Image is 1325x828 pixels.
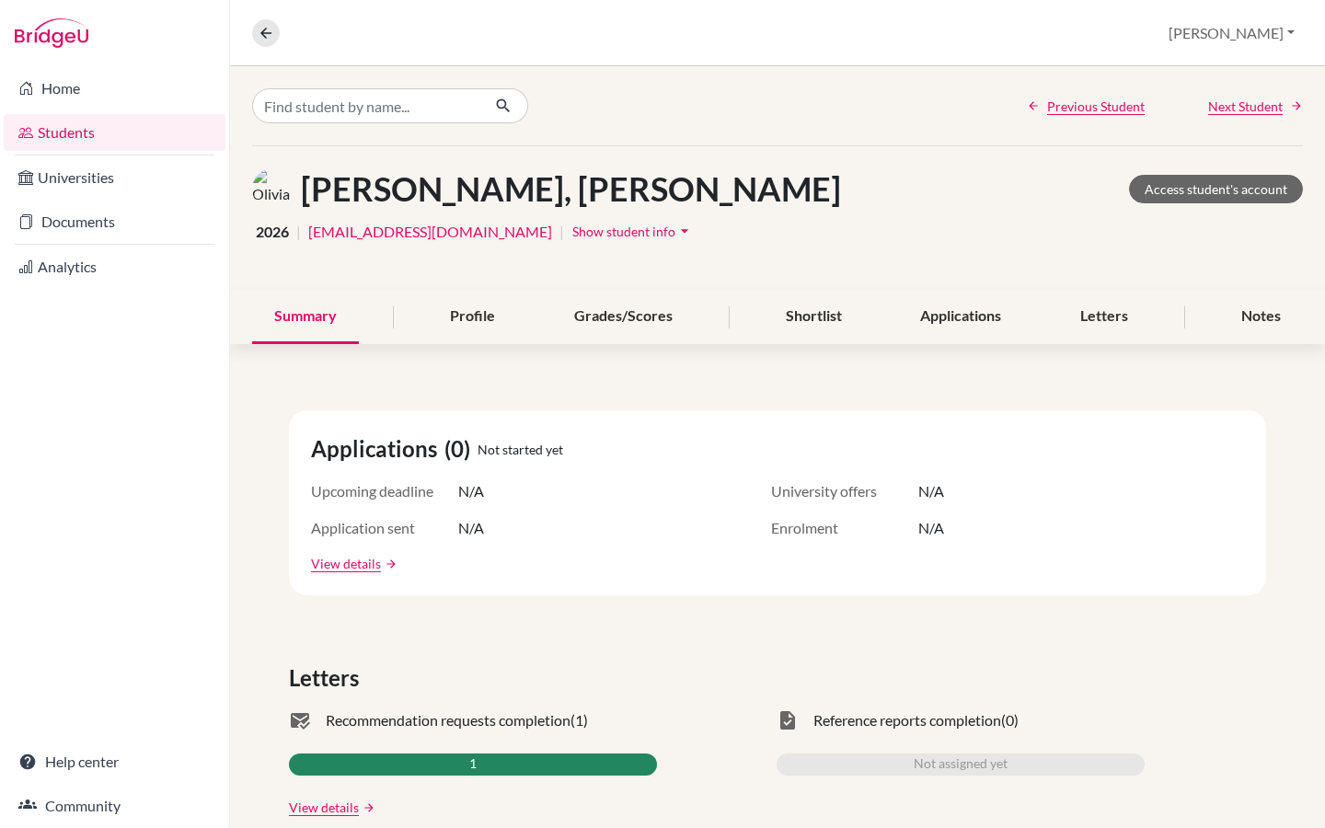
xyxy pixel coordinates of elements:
[252,290,359,344] div: Summary
[1208,97,1283,116] span: Next Student
[428,290,517,344] div: Profile
[359,801,375,814] a: arrow_forward
[1047,97,1145,116] span: Previous Student
[570,709,588,731] span: (1)
[15,18,88,48] img: Bridge-U
[252,88,480,123] input: Find student by name...
[813,709,1001,731] span: Reference reports completion
[4,159,225,196] a: Universities
[1219,290,1303,344] div: Notes
[898,290,1023,344] div: Applications
[552,290,695,344] div: Grades/Scores
[4,248,225,285] a: Analytics
[311,432,444,466] span: Applications
[289,709,311,731] span: mark_email_read
[381,558,397,570] a: arrow_forward
[289,798,359,817] a: View details
[4,70,225,107] a: Home
[256,221,289,243] span: 2026
[771,480,918,502] span: University offers
[1058,290,1150,344] div: Letters
[559,221,564,243] span: |
[469,753,477,776] span: 1
[311,480,458,502] span: Upcoming deadline
[289,661,366,695] span: Letters
[444,432,478,466] span: (0)
[326,709,570,731] span: Recommendation requests completion
[572,224,675,239] span: Show student info
[1208,97,1303,116] a: Next Student
[1129,175,1303,203] a: Access student's account
[4,114,225,151] a: Students
[1001,709,1019,731] span: (0)
[478,440,563,459] span: Not started yet
[311,554,381,573] a: View details
[296,221,301,243] span: |
[4,788,225,824] a: Community
[4,743,225,780] a: Help center
[311,517,458,539] span: Application sent
[918,480,944,502] span: N/A
[764,290,864,344] div: Shortlist
[1160,16,1303,51] button: [PERSON_NAME]
[252,168,294,210] img: Olivia Hakizimana Garcia's avatar
[458,480,484,502] span: N/A
[914,753,1008,776] span: Not assigned yet
[777,709,799,731] span: task
[4,203,225,240] a: Documents
[458,517,484,539] span: N/A
[918,517,944,539] span: N/A
[571,217,695,246] button: Show student infoarrow_drop_down
[771,517,918,539] span: Enrolment
[308,221,552,243] a: [EMAIL_ADDRESS][DOMAIN_NAME]
[301,169,841,209] h1: [PERSON_NAME], [PERSON_NAME]
[1027,97,1145,116] a: Previous Student
[675,222,694,240] i: arrow_drop_down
